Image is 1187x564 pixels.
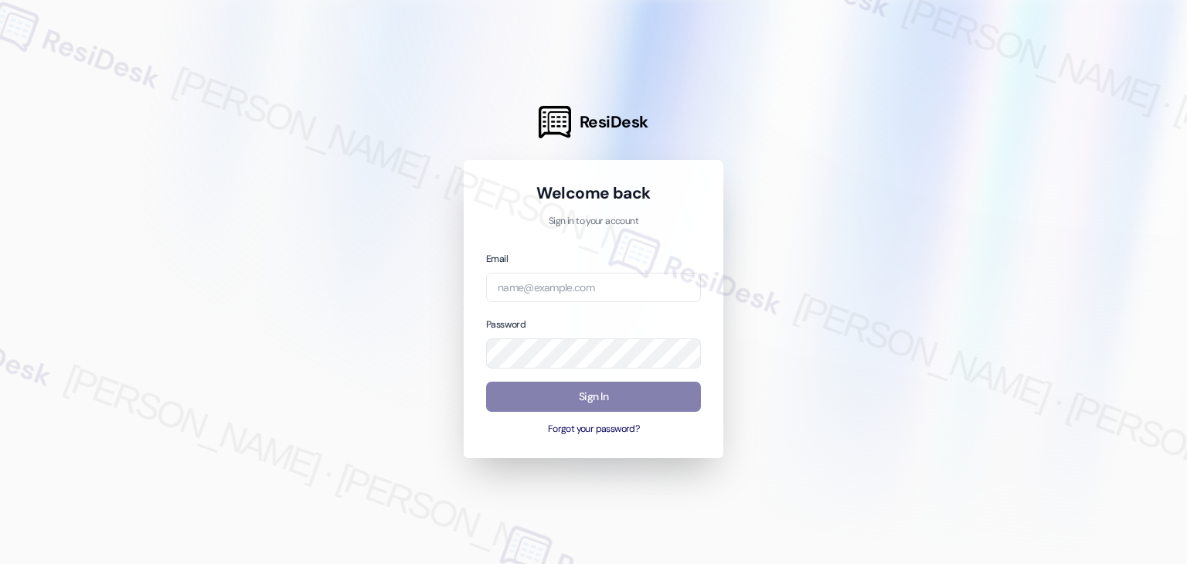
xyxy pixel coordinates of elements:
input: name@example.com [486,273,701,303]
span: ResiDesk [580,111,648,133]
button: Forgot your password? [486,423,701,437]
img: ResiDesk Logo [539,106,571,138]
label: Email [486,253,508,265]
p: Sign in to your account [486,215,701,229]
h1: Welcome back [486,182,701,204]
label: Password [486,318,525,331]
button: Sign In [486,382,701,412]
